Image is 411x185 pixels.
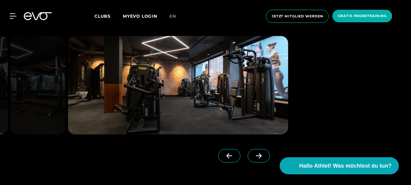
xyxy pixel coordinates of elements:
[331,10,394,23] a: Gratis Probetraining
[338,13,387,19] span: Gratis Probetraining
[68,36,288,134] img: evofitness
[94,13,111,19] span: Clubs
[299,162,392,170] span: Hallo Athlet! Was möchtest du tun?
[169,13,176,19] span: en
[123,13,157,19] a: MYEVO LOGIN
[94,13,123,19] a: Clubs
[264,10,331,23] a: Jetzt Mitglied werden
[10,36,66,134] img: evofitness
[272,14,323,19] span: Jetzt Mitglied werden
[169,13,183,20] a: en
[280,157,399,174] button: Hallo Athlet! Was möchtest du tun?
